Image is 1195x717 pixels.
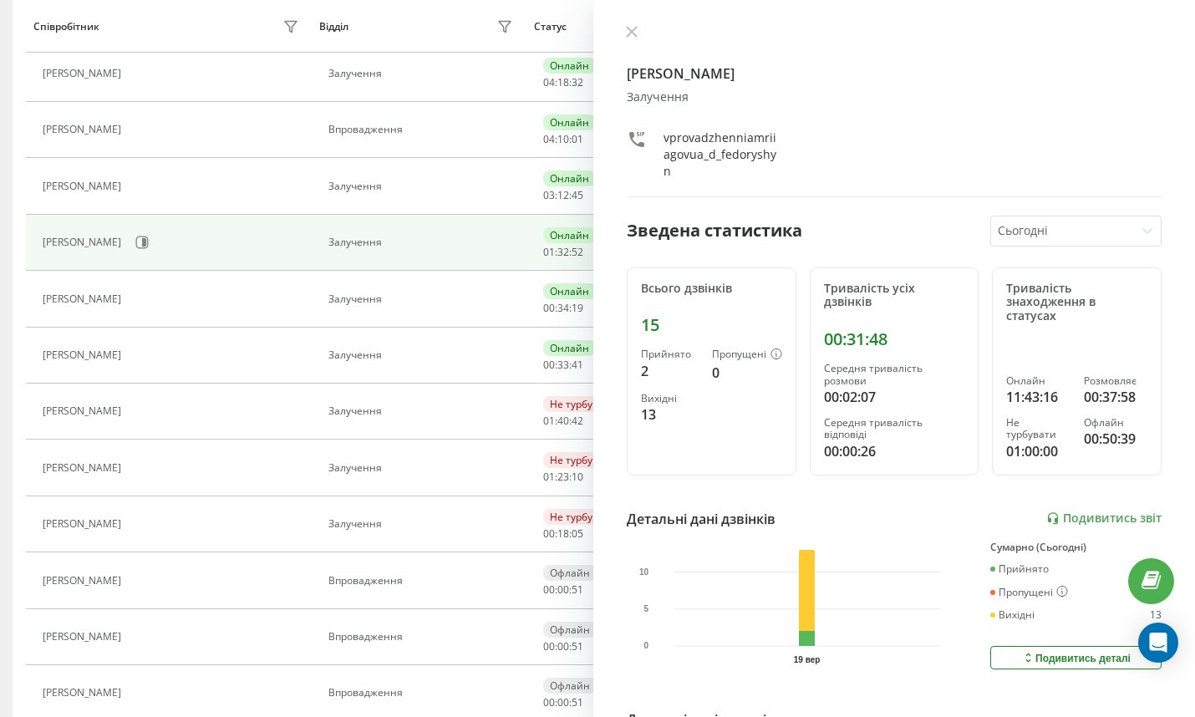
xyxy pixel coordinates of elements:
[664,130,783,180] div: vprovadzhenniamriiagovua_d_fedoryshyn
[534,21,567,33] div: Статус
[641,393,699,404] div: Вихідні
[43,124,125,135] div: [PERSON_NAME]
[543,526,555,541] span: 00
[627,509,775,529] div: Детальні дані дзвінків
[543,58,596,74] div: Онлайн
[328,236,517,248] div: Залучення
[627,218,802,243] div: Зведена статистика
[328,462,517,474] div: Залучення
[543,190,583,201] div: : :
[328,349,517,361] div: Залучення
[543,641,583,653] div: : :
[328,181,517,192] div: Залучення
[557,526,569,541] span: 18
[543,639,555,653] span: 00
[1138,623,1178,663] div: Open Intercom Messenger
[543,584,583,596] div: : :
[543,134,583,145] div: : :
[43,462,125,474] div: [PERSON_NAME]
[1021,651,1131,664] div: Подивитись деталі
[328,631,517,643] div: Впровадження
[572,695,583,709] span: 51
[557,188,569,202] span: 12
[543,528,583,540] div: : :
[824,329,965,349] div: 00:31:48
[43,236,125,248] div: [PERSON_NAME]
[43,181,125,192] div: [PERSON_NAME]
[328,575,517,587] div: Впровадження
[557,414,569,428] span: 40
[543,695,555,709] span: 00
[543,565,597,581] div: Офлайн
[572,639,583,653] span: 51
[572,75,583,89] span: 32
[1006,387,1070,407] div: 11:43:16
[43,349,125,361] div: [PERSON_NAME]
[641,282,782,296] div: Всього дзвінків
[557,132,569,146] span: 10
[572,526,583,541] span: 05
[543,358,555,372] span: 00
[644,641,649,650] text: 0
[641,404,699,425] div: 13
[641,361,699,381] div: 2
[990,542,1162,553] div: Сумарно (Сьогодні)
[543,396,623,412] div: Не турбувати
[712,348,782,362] div: Пропущені
[557,639,569,653] span: 00
[543,283,596,299] div: Онлайн
[543,582,555,597] span: 00
[644,604,649,613] text: 5
[557,301,569,315] span: 34
[328,687,517,699] div: Впровадження
[572,358,583,372] span: 41
[543,132,555,146] span: 04
[543,227,596,243] div: Онлайн
[990,646,1162,669] button: Подивитись деталі
[543,452,623,468] div: Не турбувати
[572,132,583,146] span: 01
[543,622,597,638] div: Офлайн
[1006,282,1147,323] div: Тривалість знаходження в статусах
[543,170,596,186] div: Онлайн
[572,582,583,597] span: 51
[712,363,782,383] div: 0
[33,21,99,33] div: Співробітник
[328,124,517,135] div: Впровадження
[1084,417,1147,429] div: Офлайн
[328,518,517,530] div: Залучення
[572,301,583,315] span: 19
[627,90,1162,104] div: Залучення
[1006,417,1070,441] div: Не турбувати
[543,247,583,258] div: : :
[43,631,125,643] div: [PERSON_NAME]
[557,470,569,484] span: 23
[572,245,583,259] span: 52
[627,64,1162,84] h4: [PERSON_NAME]
[557,582,569,597] span: 00
[543,414,555,428] span: 01
[1084,387,1147,407] div: 00:37:58
[990,609,1035,621] div: Вихідні
[43,518,125,530] div: [PERSON_NAME]
[990,563,1049,575] div: Прийнято
[43,575,125,587] div: [PERSON_NAME]
[1084,429,1147,449] div: 00:50:39
[557,75,569,89] span: 18
[824,387,965,407] div: 00:02:07
[543,303,583,314] div: : :
[43,293,125,305] div: [PERSON_NAME]
[824,282,965,310] div: Тривалість усіх дзвінків
[543,114,596,130] div: Онлайн
[543,509,623,525] div: Не турбувати
[641,348,699,360] div: Прийнято
[794,655,821,664] text: 19 вер
[1084,375,1147,387] div: Розмовляє
[543,415,583,427] div: : :
[824,363,965,387] div: Середня тривалість розмови
[543,340,596,356] div: Онлайн
[328,68,517,79] div: Залучення
[824,417,965,441] div: Середня тривалість відповіді
[557,245,569,259] span: 32
[43,687,125,699] div: [PERSON_NAME]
